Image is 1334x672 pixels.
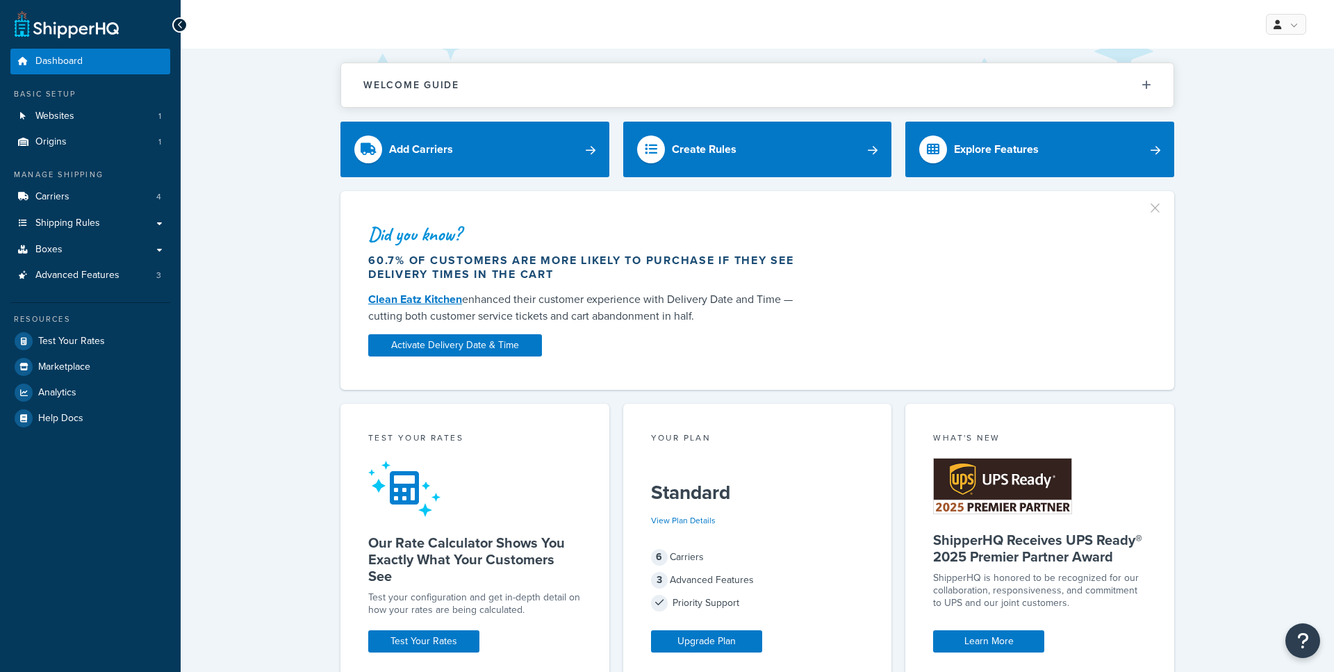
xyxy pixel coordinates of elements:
[933,432,1146,448] div: What's New
[651,514,716,527] a: View Plan Details
[954,140,1039,159] div: Explore Features
[10,329,170,354] a: Test Your Rates
[10,104,170,129] a: Websites1
[368,630,479,653] a: Test Your Rates
[341,63,1174,107] button: Welcome Guide
[35,56,83,67] span: Dashboard
[35,110,74,122] span: Websites
[368,291,462,307] a: Clean Eatz Kitchen
[368,432,582,448] div: Test your rates
[368,224,807,244] div: Did you know?
[158,136,161,148] span: 1
[38,387,76,399] span: Analytics
[158,110,161,122] span: 1
[156,191,161,203] span: 4
[35,244,63,256] span: Boxes
[651,548,864,567] div: Carriers
[933,572,1146,609] p: ShipperHQ is honored to be recognized for our collaboration, responsiveness, and commitment to UP...
[10,211,170,236] a: Shipping Rules
[10,354,170,379] a: Marketplace
[651,549,668,566] span: 6
[651,593,864,613] div: Priority Support
[340,122,609,177] a: Add Carriers
[651,572,668,589] span: 3
[38,413,83,425] span: Help Docs
[10,184,170,210] a: Carriers4
[368,334,542,357] a: Activate Delivery Date & Time
[10,380,170,405] a: Analytics
[10,237,170,263] a: Boxes
[10,88,170,100] div: Basic Setup
[368,534,582,584] h5: Our Rate Calculator Shows You Exactly What Your Customers See
[35,191,69,203] span: Carriers
[10,129,170,155] li: Origins
[10,129,170,155] a: Origins1
[10,263,170,288] li: Advanced Features
[368,254,807,281] div: 60.7% of customers are more likely to purchase if they see delivery times in the cart
[10,49,170,74] a: Dashboard
[651,630,762,653] a: Upgrade Plan
[10,184,170,210] li: Carriers
[35,136,67,148] span: Origins
[10,263,170,288] a: Advanced Features3
[35,270,120,281] span: Advanced Features
[363,80,459,90] h2: Welcome Guide
[672,140,736,159] div: Create Rules
[368,591,582,616] div: Test your configuration and get in-depth detail on how your rates are being calculated.
[651,482,864,504] h5: Standard
[368,291,807,325] div: enhanced their customer experience with Delivery Date and Time — cutting both customer service ti...
[10,104,170,129] li: Websites
[38,361,90,373] span: Marketplace
[905,122,1174,177] a: Explore Features
[10,169,170,181] div: Manage Shipping
[38,336,105,347] span: Test Your Rates
[933,532,1146,565] h5: ShipperHQ Receives UPS Ready® 2025 Premier Partner Award
[35,218,100,229] span: Shipping Rules
[933,630,1044,653] a: Learn More
[1285,623,1320,658] button: Open Resource Center
[623,122,892,177] a: Create Rules
[10,313,170,325] div: Resources
[651,571,864,590] div: Advanced Features
[651,432,864,448] div: Your Plan
[389,140,453,159] div: Add Carriers
[156,270,161,281] span: 3
[10,406,170,431] a: Help Docs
